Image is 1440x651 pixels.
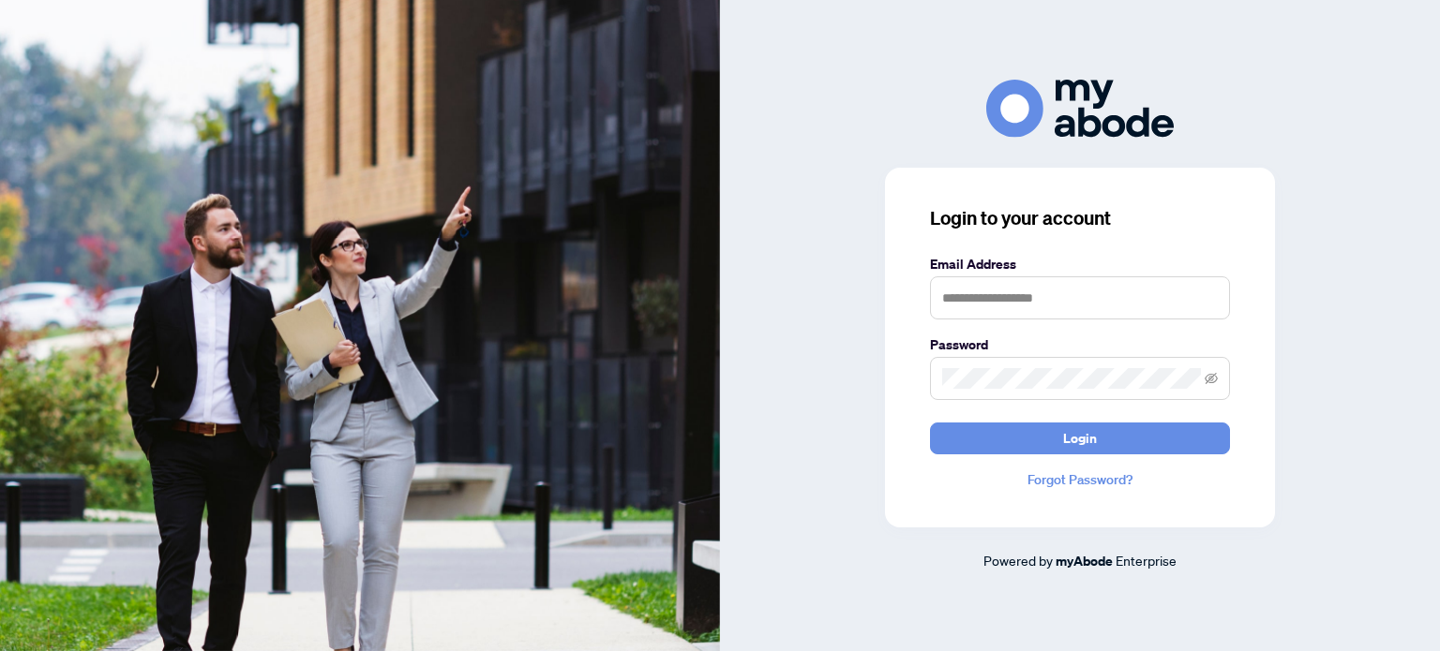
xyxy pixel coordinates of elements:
[930,469,1230,490] a: Forgot Password?
[983,552,1053,569] span: Powered by
[986,80,1174,137] img: ma-logo
[930,205,1230,231] h3: Login to your account
[930,422,1230,454] button: Login
[1063,423,1097,453] span: Login
[1056,551,1113,571] a: myAbode
[930,334,1230,355] label: Password
[1116,552,1177,569] span: Enterprise
[930,254,1230,274] label: Email Address
[1205,372,1218,385] span: eye-invisible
